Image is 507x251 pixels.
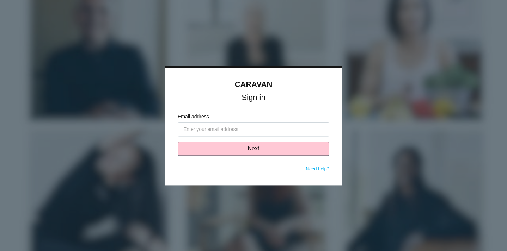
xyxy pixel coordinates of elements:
a: Need help? [306,166,330,171]
input: Enter your email address [178,122,329,136]
button: Next [178,142,329,156]
a: CARAVAN [235,80,273,89]
label: Email address [178,113,329,120]
h1: Sign in [178,94,329,101]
